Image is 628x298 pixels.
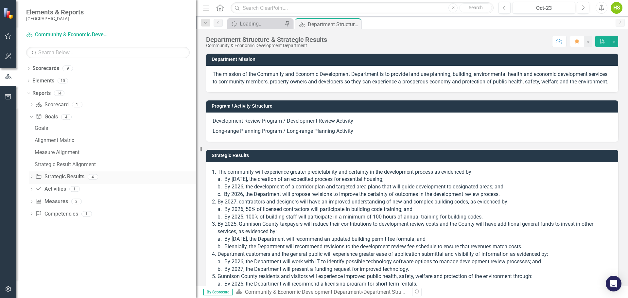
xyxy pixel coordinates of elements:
button: Oct-23 [513,2,575,14]
div: Oct-23 [515,4,573,12]
li: Department customers and the general public will experience greater ease of application submittal... [218,251,612,273]
h3: Strategic Results [212,153,615,158]
input: Search ClearPoint... [231,2,494,14]
div: » [236,289,407,296]
a: Activities [35,185,66,193]
div: 10 [58,78,68,84]
h3: Program / Activity Structure [212,104,615,109]
a: Measures [35,198,68,205]
div: 9 [62,66,73,71]
a: Measure Alignment [33,147,196,158]
p: The mission of the Community and Economic Development Department is to provide land use planning,... [213,71,612,86]
span: By Scorecard [203,289,233,295]
small: [GEOGRAPHIC_DATA] [26,16,84,21]
div: Loading... [240,20,283,28]
button: Search [459,3,492,12]
div: Strategic Result Alignment [35,162,196,167]
div: Goals [35,125,196,131]
div: 3 [71,199,82,204]
div: Open Intercom Messenger [606,276,621,291]
div: 4 [88,174,98,180]
a: Reports [32,90,51,97]
div: Measure Alignment [35,149,196,155]
span: Elements & Reports [26,8,84,16]
div: Department Structure & Strategic Results [363,289,458,295]
p: Long-range Planning Program / Long-range Planning Activity [213,126,612,135]
div: 1 [69,186,80,192]
button: HS [611,2,622,14]
span: Search [469,5,483,10]
a: Scorecard [35,101,68,109]
a: Scorecards [32,65,59,72]
a: Community & Economic Development Department [26,31,108,39]
a: Alignment Matrix [33,135,196,146]
div: Department Structure & Strategic Results [206,36,327,43]
div: 4 [61,114,72,120]
a: Goals [35,113,58,121]
div: 1 [72,102,82,107]
a: Strategic Result Alignment [33,159,196,170]
input: Search Below... [26,47,190,58]
div: Department Structure & Strategic Results [308,20,359,28]
div: Community & Economic Development Department [206,43,327,48]
li: By 2025, Gunnison County taxpayers will reduce their contributions to development review costs an... [218,220,612,250]
img: ClearPoint Strategy [3,8,15,19]
a: Loading... [229,20,283,28]
li: Gunnison County residents and visitors will experience improved public health, safety, welfare an... [218,273,612,288]
div: 1 [81,211,92,217]
div: Alignment Matrix [35,137,196,143]
li: The community will experience greater predictability and certainty in the development process as ... [218,168,612,198]
a: Goals [33,123,196,133]
a: Community & Economic Development Department [245,289,361,295]
a: Competencies [35,210,78,218]
li: By 2027, contractors and designers will have an improved understanding of new and complex buildin... [218,198,612,221]
div: 14 [54,90,64,96]
a: Strategic Results [35,173,84,181]
p: Development Review Program / Development Review Activity [213,117,612,126]
a: Elements [32,77,54,85]
h3: Department Mission [212,57,615,62]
